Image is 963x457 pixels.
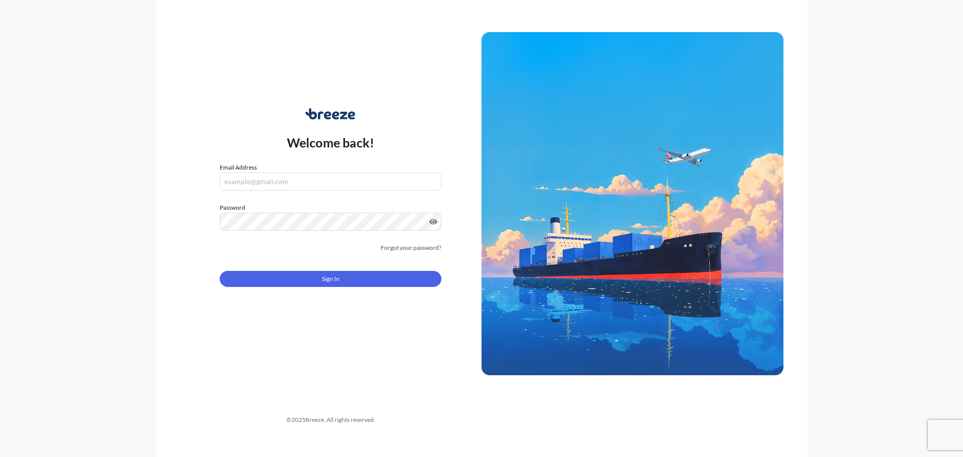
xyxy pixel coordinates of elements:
label: Email Address [220,163,257,173]
label: Password [220,203,441,213]
a: Forgot your password? [381,243,441,253]
input: example@gmail.com [220,173,441,191]
button: Sign In [220,271,441,287]
div: © 2025 Breeze. All rights reserved. [180,415,481,425]
button: Show password [429,218,437,226]
p: Welcome back! [287,134,375,150]
img: Ship illustration [481,32,783,375]
span: Sign In [322,274,340,284]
